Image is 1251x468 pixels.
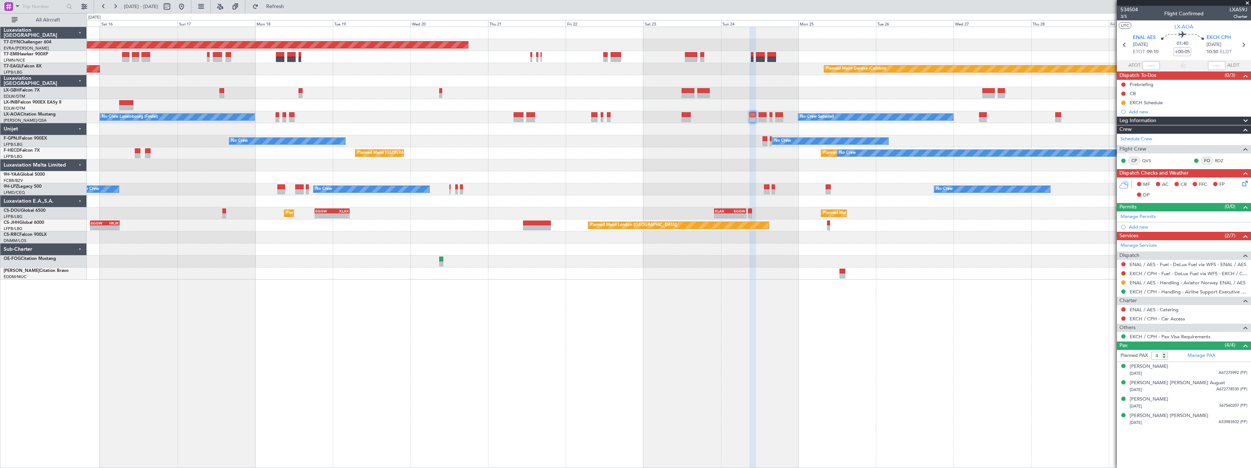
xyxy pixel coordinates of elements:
span: LX-AOA [1174,23,1193,31]
div: - [105,226,119,230]
span: A672778530 (PP) [1216,386,1247,393]
a: Manage Services [1121,242,1157,249]
a: [PERSON_NAME]/QSA [4,118,47,123]
span: 567560207 (PP) [1219,403,1247,409]
span: 534504 [1121,6,1138,13]
span: CS-JHH [4,221,19,225]
span: [PERSON_NAME] [4,269,39,273]
span: Refresh [260,4,291,9]
a: LX-AOACitation Mustang [4,112,56,117]
span: Dispatch Checks and Weather [1119,169,1189,178]
a: [PERSON_NAME]Citation Bravo [4,269,69,273]
div: [PERSON_NAME] [PERSON_NAME] [1130,412,1208,420]
div: Sat 16 [100,20,178,27]
span: LX-AOA [4,112,20,117]
div: Tue 19 [333,20,410,27]
a: RDZ [1215,157,1231,164]
a: FCBB/BZV [4,178,23,183]
div: - [715,214,730,218]
div: CP [1128,157,1140,165]
div: [PERSON_NAME] [1130,396,1168,403]
span: Leg Information [1119,117,1156,125]
div: Add new [1129,224,1247,230]
a: T7-EMIHawker 900XP [4,52,48,56]
span: Others [1119,324,1135,332]
div: Tue 26 [876,20,954,27]
span: CS-RRC [4,233,19,237]
a: F-GPNJFalcon 900EX [4,136,47,141]
a: LFPB/LBG [4,226,23,231]
span: [DATE] [1130,403,1142,409]
a: ENAL / AES - Fuel - DeLux Fuel via WFS - ENAL / AES [1130,261,1246,268]
span: MF [1143,181,1150,188]
span: (4/4) [1225,341,1235,349]
span: A53983502 (PP) [1219,419,1247,425]
div: Fri 29 [1109,20,1186,27]
a: CS-DOUGlobal 6500 [4,208,46,213]
a: EDLW/DTM [4,106,25,111]
div: Planned Maint Geneva (Cointrin) [826,63,886,74]
a: CS-RRCFalcon 900LX [4,233,47,237]
span: Pax [1119,342,1127,350]
div: Sun 24 [721,20,799,27]
span: (0/3) [1225,71,1235,79]
span: ATOT [1129,62,1141,69]
div: Sun 17 [178,20,255,27]
span: CR [1181,181,1187,188]
a: LX-GBHFalcon 7X [4,88,40,93]
div: - [332,214,349,218]
span: ENAL AES [1133,34,1155,42]
label: Planned PAX [1121,352,1148,359]
div: Thu 21 [488,20,566,27]
div: EGGW [315,209,332,213]
div: Flight Confirmed [1164,10,1204,17]
a: QVS [1142,157,1158,164]
div: [DATE] [88,15,101,21]
span: T7-DYN [4,40,20,44]
div: No Crew [936,184,953,195]
div: EGGW [91,221,105,225]
span: Flight Crew [1119,145,1146,153]
span: EKCH CPH [1207,34,1231,42]
button: UTC [1119,22,1131,29]
span: 01:40 [1177,40,1188,47]
span: (0/0) [1225,203,1235,210]
input: --:-- [1142,61,1160,70]
div: Add new [1129,109,1247,115]
div: No Crew [774,136,791,147]
div: No Crew Sabadell [800,112,834,122]
a: LX-INBFalcon 900EX EASy II [4,100,61,105]
span: OE-FOG [4,257,21,261]
a: DNMM/LOS [4,238,26,243]
div: Planned Maint [GEOGRAPHIC_DATA] ([GEOGRAPHIC_DATA]) [286,208,401,219]
a: EKCH / CPH - Fuel - DeLux Fuel via WFS - EKCH / CPH [1130,270,1247,277]
div: No Crew [231,136,248,147]
a: EDDM/MUC [4,274,27,280]
span: 09:10 [1147,48,1158,56]
span: AC [1162,181,1169,188]
span: Charter [1119,297,1137,305]
span: 10:50 [1207,48,1218,56]
div: HKJK [105,221,119,225]
div: Thu 28 [1031,20,1109,27]
span: F-GPNJ [4,136,19,141]
div: Fri 22 [566,20,643,27]
span: [DATE] - [DATE] [124,3,158,10]
div: KLAX [715,209,730,213]
span: A67275992 (PP) [1219,370,1247,376]
span: FFC [1199,181,1207,188]
a: 9H-LPZLegacy 500 [4,184,42,189]
span: Services [1119,232,1138,240]
button: Refresh [249,1,293,12]
div: - [91,226,105,230]
span: 9H-LPZ [4,184,18,189]
a: CS-JHHGlobal 6000 [4,221,44,225]
span: Charter [1229,13,1247,20]
div: - [315,214,332,218]
span: ALDT [1227,62,1239,69]
span: [DATE] [1207,41,1221,48]
span: LX-INB [4,100,18,105]
div: Wed 20 [410,20,488,27]
span: [DATE] [1133,41,1148,48]
a: EKCH / CPH - Handling - Airline Support Executive EKCH / CPH [1130,289,1247,295]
